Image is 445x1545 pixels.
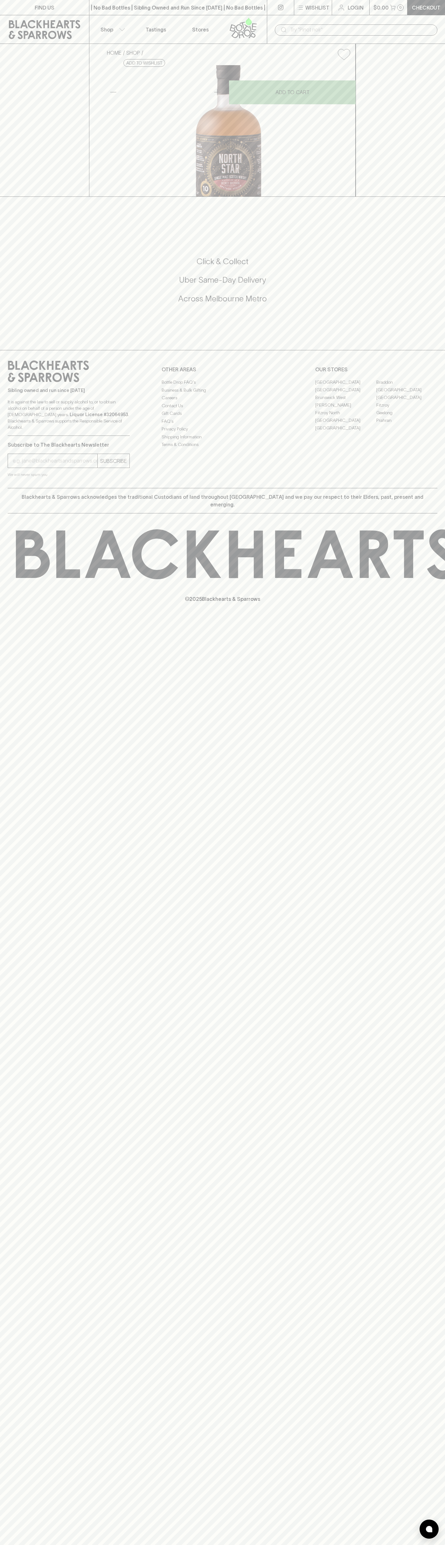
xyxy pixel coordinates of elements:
a: Contact Us [162,402,284,409]
p: ADD TO CART [275,88,309,96]
img: 34625.png [102,65,355,196]
p: SUBSCRIBE [100,457,127,465]
a: [GEOGRAPHIC_DATA] [315,378,376,386]
a: Shipping Information [162,433,284,441]
a: Prahran [376,416,437,424]
a: Tastings [134,15,178,44]
p: $0.00 [373,4,389,11]
p: Sibling owned and run since [DATE] [8,387,130,394]
img: bubble-icon [426,1526,432,1532]
p: Login [348,4,364,11]
input: e.g. jane@blackheartsandsparrows.com.au [13,456,97,466]
a: Terms & Conditions [162,441,284,449]
a: Bottle Drop FAQ's [162,379,284,386]
p: OUR STORES [315,366,437,373]
a: SHOP [126,50,140,56]
p: Stores [192,26,209,33]
button: Add to wishlist [123,59,165,67]
button: Add to wishlist [335,46,353,63]
p: OTHER AREAS [162,366,284,373]
a: [GEOGRAPHIC_DATA] [315,416,376,424]
a: FAQ's [162,417,284,425]
a: Brunswick West [315,394,376,401]
a: [PERSON_NAME] [315,401,376,409]
a: Stores [178,15,223,44]
a: Braddon [376,378,437,386]
p: We will never spam you [8,471,130,478]
a: HOME [107,50,122,56]
button: Shop [89,15,134,44]
p: Blackhearts & Sparrows acknowledges the traditional Custodians of land throughout [GEOGRAPHIC_DAT... [12,493,433,508]
a: [GEOGRAPHIC_DATA] [315,424,376,432]
a: Fitzroy North [315,409,376,416]
a: Gift Cards [162,410,284,417]
p: Wishlist [305,4,330,11]
a: Fitzroy [376,401,437,409]
div: Call to action block [8,231,437,337]
a: [GEOGRAPHIC_DATA] [315,386,376,394]
p: Shop [101,26,113,33]
p: It is against the law to sell or supply alcohol to, or to obtain alcohol on behalf of a person un... [8,399,130,430]
strong: Liquor License #32064953 [70,412,128,417]
h5: Across Melbourne Metro [8,293,437,304]
input: Try "Pinot noir" [290,25,432,35]
p: 0 [399,6,402,9]
a: Privacy Policy [162,425,284,433]
p: Checkout [412,4,441,11]
button: SUBSCRIBE [98,454,129,468]
p: Tastings [146,26,166,33]
h5: Click & Collect [8,256,437,267]
a: Business & Bulk Gifting [162,386,284,394]
h5: Uber Same-Day Delivery [8,275,437,285]
a: Careers [162,394,284,402]
p: Subscribe to The Blackhearts Newsletter [8,441,130,449]
p: FIND US [35,4,54,11]
a: [GEOGRAPHIC_DATA] [376,386,437,394]
a: [GEOGRAPHIC_DATA] [376,394,437,401]
a: Geelong [376,409,437,416]
button: ADD TO CART [229,80,356,104]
